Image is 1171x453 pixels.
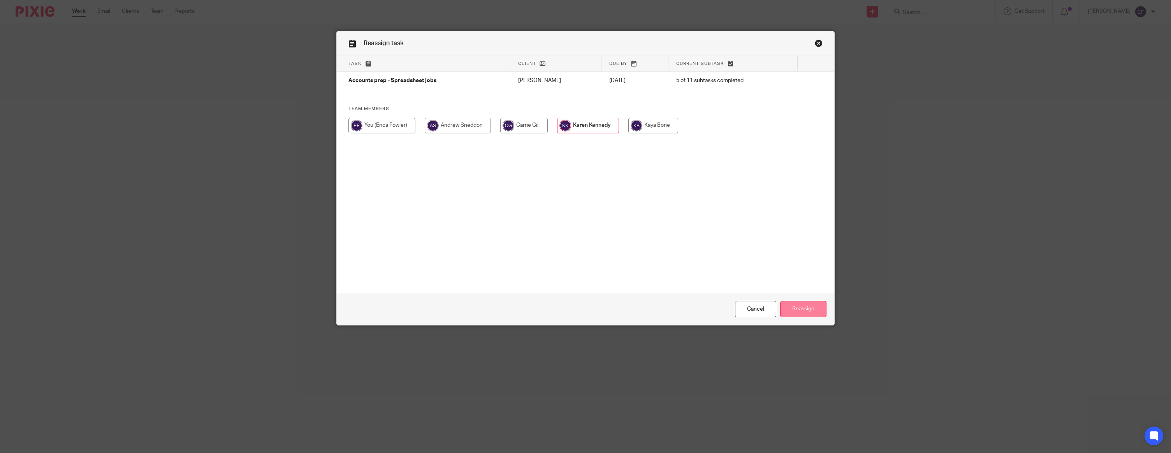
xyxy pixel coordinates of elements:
td: 5 of 11 subtasks completed [668,72,798,90]
span: Reassign task [364,40,404,46]
p: [PERSON_NAME] [518,77,594,84]
span: Current subtask [676,61,724,66]
span: Due by [609,61,627,66]
a: Close this dialog window [815,39,823,50]
span: Client [518,61,536,66]
h4: Team members [348,106,823,112]
p: [DATE] [609,77,661,84]
span: Accounts prep - Spreadsheet jobs [348,78,436,84]
input: Reassign [780,301,826,318]
a: Close this dialog window [735,301,776,318]
span: Task [348,61,362,66]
